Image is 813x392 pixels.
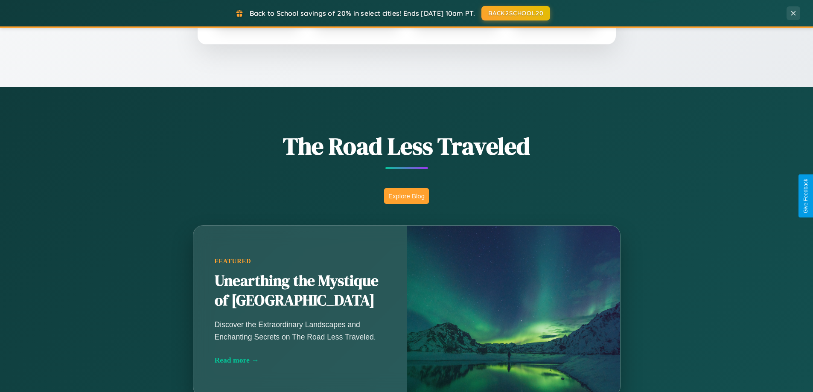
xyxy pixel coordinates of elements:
[215,319,385,343] p: Discover the Extraordinary Landscapes and Enchanting Secrets on The Road Less Traveled.
[803,179,809,213] div: Give Feedback
[250,9,475,17] span: Back to School savings of 20% in select cities! Ends [DATE] 10am PT.
[215,271,385,311] h2: Unearthing the Mystique of [GEOGRAPHIC_DATA]
[481,6,550,20] button: BACK2SCHOOL20
[384,188,429,204] button: Explore Blog
[215,356,385,365] div: Read more →
[215,258,385,265] div: Featured
[151,130,663,163] h1: The Road Less Traveled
